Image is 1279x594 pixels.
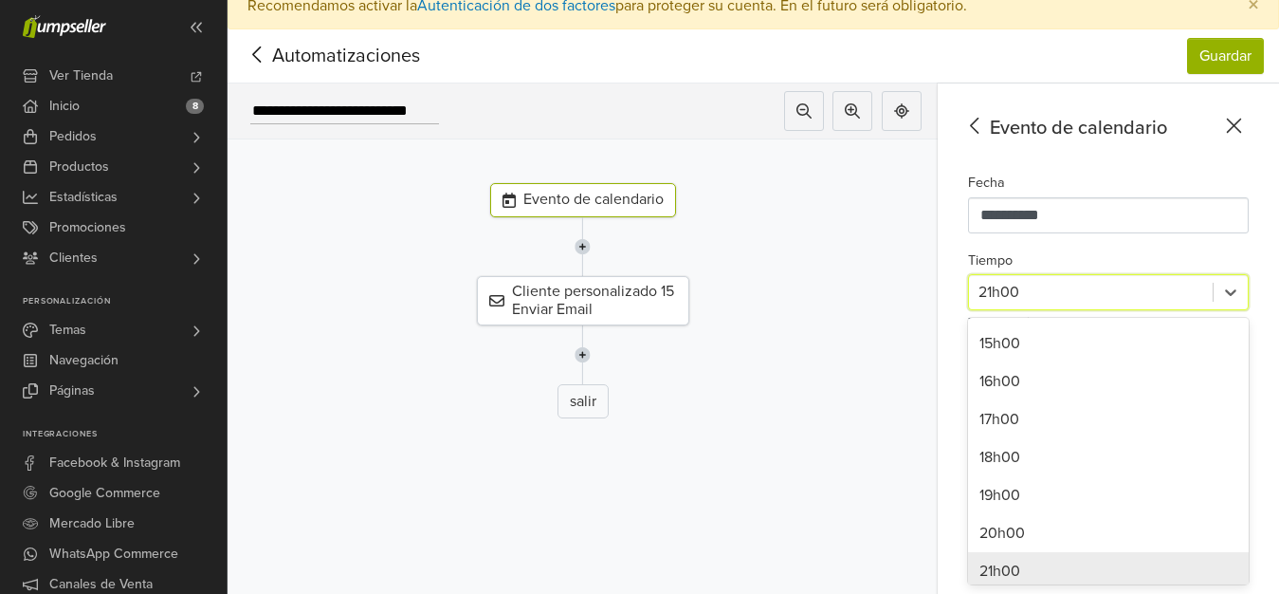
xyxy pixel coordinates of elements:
div: salir [557,384,609,418]
small: Zona Horaria: GMT(-04:00) [968,315,1108,330]
span: Páginas [49,376,95,406]
img: line-7960e5f4d2b50ad2986e.svg [575,325,591,384]
span: Pedidos [49,121,97,152]
span: 8 [186,99,204,114]
div: 18h00 [968,438,1249,476]
span: Inicio [49,91,80,121]
div: Evento de calendario [490,183,676,217]
span: WhatsApp Commerce [49,539,178,569]
span: Google Commerce [49,478,160,509]
img: line-7960e5f4d2b50ad2986e.svg [575,217,591,276]
button: Guardar [1187,38,1264,74]
span: Mercado Libre [49,509,135,539]
span: Promociones [49,213,126,243]
div: 20h00 [968,514,1249,552]
div: Evento de calendario [960,114,1249,142]
span: Productos [49,152,109,182]
div: 15h00 [968,325,1249,362]
span: Navegación [49,345,119,376]
span: Estadísticas [49,182,118,213]
div: 19h00 [968,476,1249,514]
label: Fecha [968,173,1005,194]
div: Cliente personalizado 15 Enviar Email [477,276,689,325]
label: Tiempo [968,251,1013,271]
span: Facebook & Instagram [49,448,180,478]
p: Personalización [23,296,227,307]
span: Temas [49,315,86,345]
p: Integraciones [23,429,227,440]
span: Automatizaciones [243,42,391,70]
div: 16h00 [968,362,1249,400]
div: 17h00 [968,400,1249,438]
div: 21h00 [968,552,1249,590]
span: Ver Tienda [49,61,113,91]
span: Clientes [49,243,98,273]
